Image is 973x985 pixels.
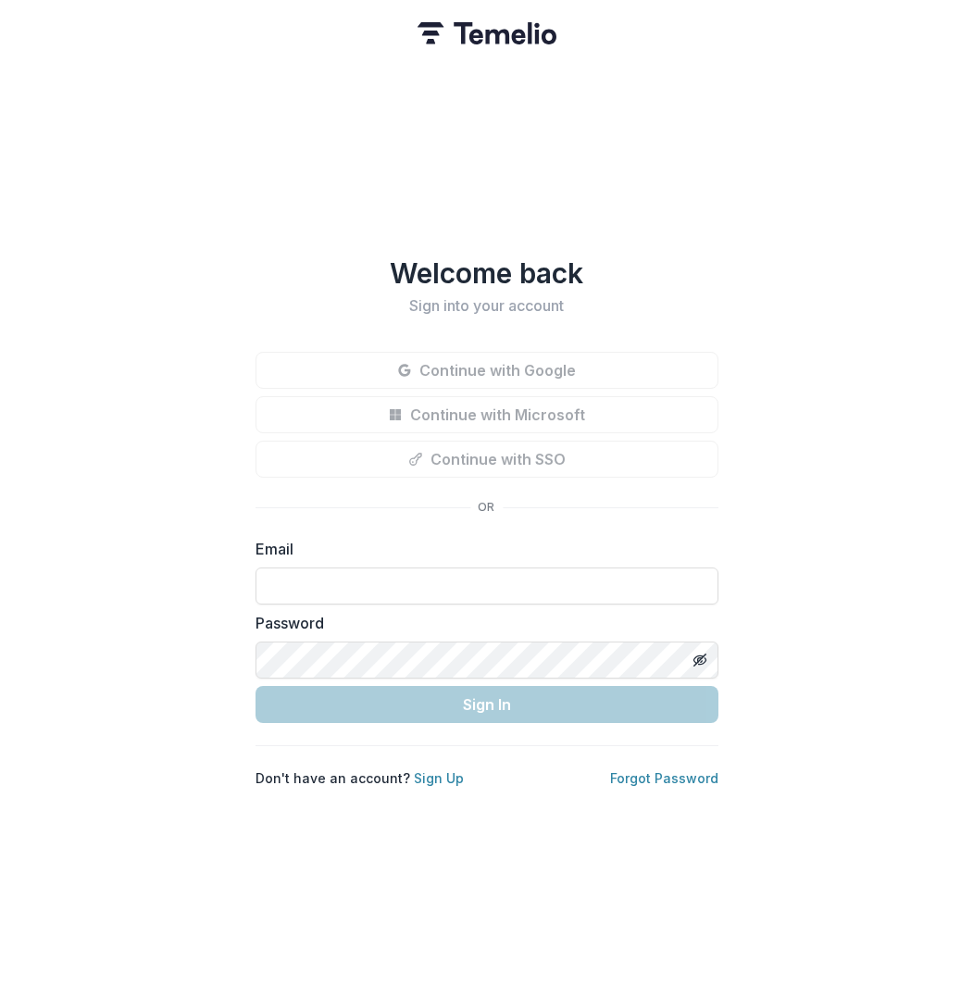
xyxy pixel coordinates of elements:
a: Forgot Password [610,770,718,786]
p: Don't have an account? [256,768,464,788]
h2: Sign into your account [256,297,718,315]
button: Sign In [256,686,718,723]
a: Sign Up [414,770,464,786]
h1: Welcome back [256,256,718,290]
button: Toggle password visibility [685,645,715,675]
button: Continue with SSO [256,441,718,478]
label: Email [256,538,707,560]
label: Password [256,612,707,634]
button: Continue with Google [256,352,718,389]
img: Temelio [418,22,556,44]
button: Continue with Microsoft [256,396,718,433]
